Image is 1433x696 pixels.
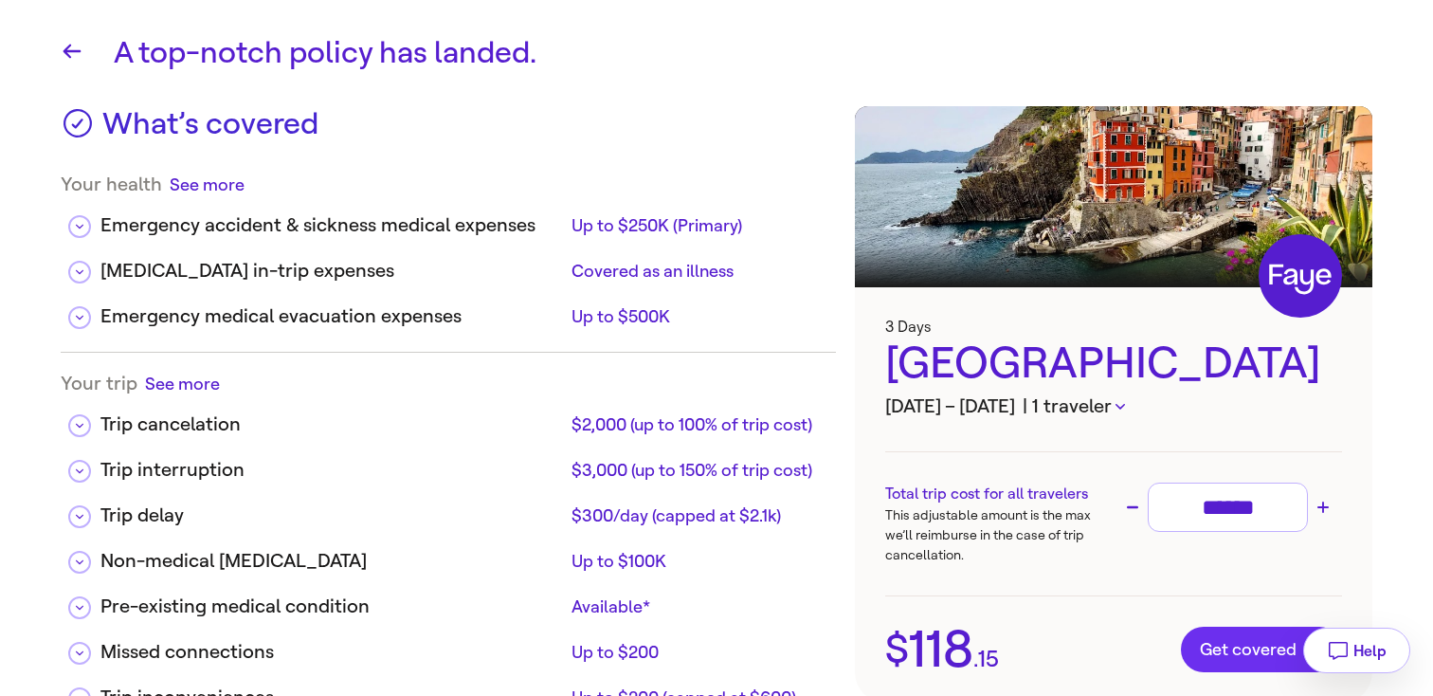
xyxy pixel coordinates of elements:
h3: [DATE] – [DATE] [885,393,1342,421]
div: Emergency medical evacuation expenses [100,302,564,331]
div: Trip delay [100,502,564,530]
div: Up to $250K (Primary) [571,214,821,237]
div: [GEOGRAPHIC_DATA] [885,336,1342,393]
button: See more [145,372,220,395]
button: Increase trip cost [1312,496,1334,519]
span: $ [885,630,909,669]
input: Trip cost [1156,491,1299,524]
span: Get covered [1200,640,1323,659]
div: Your health [61,173,836,196]
div: Up to $500K [571,305,821,328]
div: Pre-existing medical conditionAvailable* [61,577,836,623]
div: Trip interruption [100,456,564,485]
div: Emergency medical evacuation expensesUp to $500K [61,287,836,333]
div: Up to $100K [571,550,821,573]
button: Help [1303,628,1410,673]
button: See more [170,173,245,196]
span: . [973,648,978,670]
div: [MEDICAL_DATA] in-trip expenses [100,257,564,285]
h3: What’s covered [102,106,318,154]
div: Emergency accident & sickness medical expensesUp to $250K (Primary) [61,196,836,242]
div: $3,000 (up to 150% of trip cost) [571,459,821,482]
div: Pre-existing medical condition [100,593,564,621]
h1: A top-notch policy has landed. [114,30,1372,76]
button: Decrease trip cost [1121,496,1144,519]
div: $300/day (capped at $2.1k) [571,504,821,527]
span: 15 [978,648,999,670]
button: | 1 traveler [1023,393,1125,421]
div: Available* [571,595,821,618]
div: Trip cancelation [100,411,564,439]
div: Your trip [61,372,836,395]
div: Non-medical [MEDICAL_DATA]Up to $100K [61,532,836,577]
div: Up to $200 [571,641,821,664]
div: Non-medical [MEDICAL_DATA] [100,547,564,576]
div: Trip interruption$3,000 (up to 150% of trip cost) [61,441,836,486]
button: Get covered [1181,627,1342,672]
span: 118 [909,624,973,675]
div: Trip cancelation$2,000 (up to 100% of trip cost) [61,395,836,441]
div: Covered as an illness [571,260,821,283]
h3: Total trip cost for all travelers [885,483,1114,505]
h3: 3 Days [885,318,1342,336]
div: [MEDICAL_DATA] in-trip expensesCovered as an illness [61,242,836,287]
div: Missed connections [100,638,564,667]
p: This adjustable amount is the max we’ll reimburse in the case of trip cancellation. [885,505,1114,565]
div: Missed connectionsUp to $200 [61,623,836,669]
div: $2,000 (up to 100% of trip cost) [571,413,821,436]
div: Trip delay$300/day (capped at $2.1k) [61,486,836,532]
span: Help [1353,642,1387,660]
div: Emergency accident & sickness medical expenses [100,211,564,240]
